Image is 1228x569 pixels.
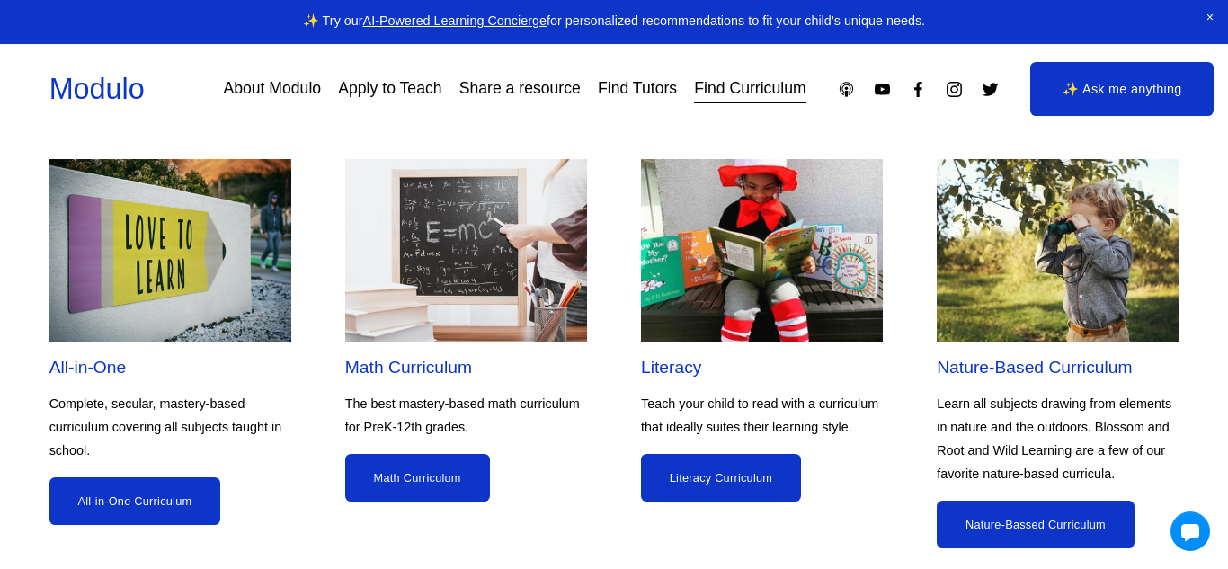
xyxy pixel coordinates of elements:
[338,74,441,105] a: Apply to Teach
[909,80,928,99] a: Facebook
[945,80,964,99] a: Instagram
[345,356,587,378] h2: Math Curriculum
[49,477,221,525] a: All-in-One Curriculum
[345,393,587,440] p: The best mastery-based math curriculum for PreK-12th grades.
[363,13,547,28] a: AI-Powered Learning Concierge
[345,454,490,502] a: Math Curriculum
[49,393,291,463] p: Complete, secular, mastery-based curriculum covering all subjects taught in school.
[49,356,291,378] h2: All-in-One
[641,454,801,502] a: Literacy Curriculum
[937,501,1135,548] a: Nature-Bassed Curriculum
[641,356,883,378] h2: Literacy
[1030,62,1214,116] a: ✨ Ask me anything
[598,74,677,105] a: Find Tutors
[641,393,883,440] p: Teach your child to read with a curriculum that ideally suites their learning style.
[981,80,1000,99] a: Twitter
[694,74,805,105] a: Find Curriculum
[459,74,581,105] a: Share a resource
[223,74,321,105] a: About Modulo
[49,73,145,105] a: Modulo
[937,393,1179,485] p: Learn all subjects drawing from elements in nature and the outdoors. Blossom and Root and Wild Le...
[873,80,892,99] a: YouTube
[837,80,856,99] a: Apple Podcasts
[937,356,1179,378] h2: Nature-Based Curriculum
[49,159,291,342] img: All-in-One Curriculum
